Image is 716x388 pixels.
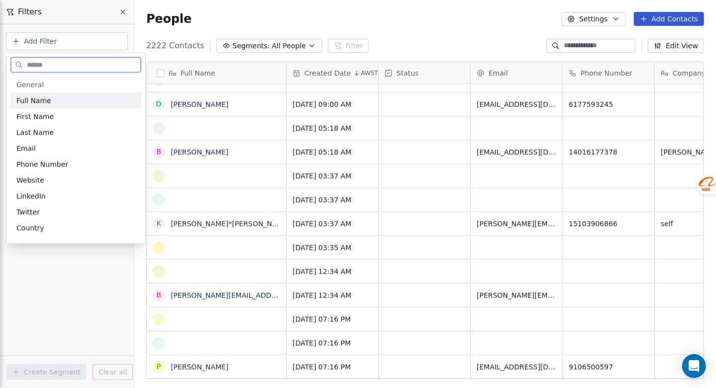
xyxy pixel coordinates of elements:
[16,96,51,105] span: Full Name
[16,127,54,137] span: Last Name
[16,111,54,121] span: First Name
[16,143,36,153] span: Email
[16,239,46,249] span: Birthday
[16,191,46,201] span: LinkedIn
[16,207,40,217] span: Twitter
[16,223,44,233] span: Country
[16,80,44,90] span: General
[16,159,68,169] span: Phone Number
[16,175,44,185] span: Website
